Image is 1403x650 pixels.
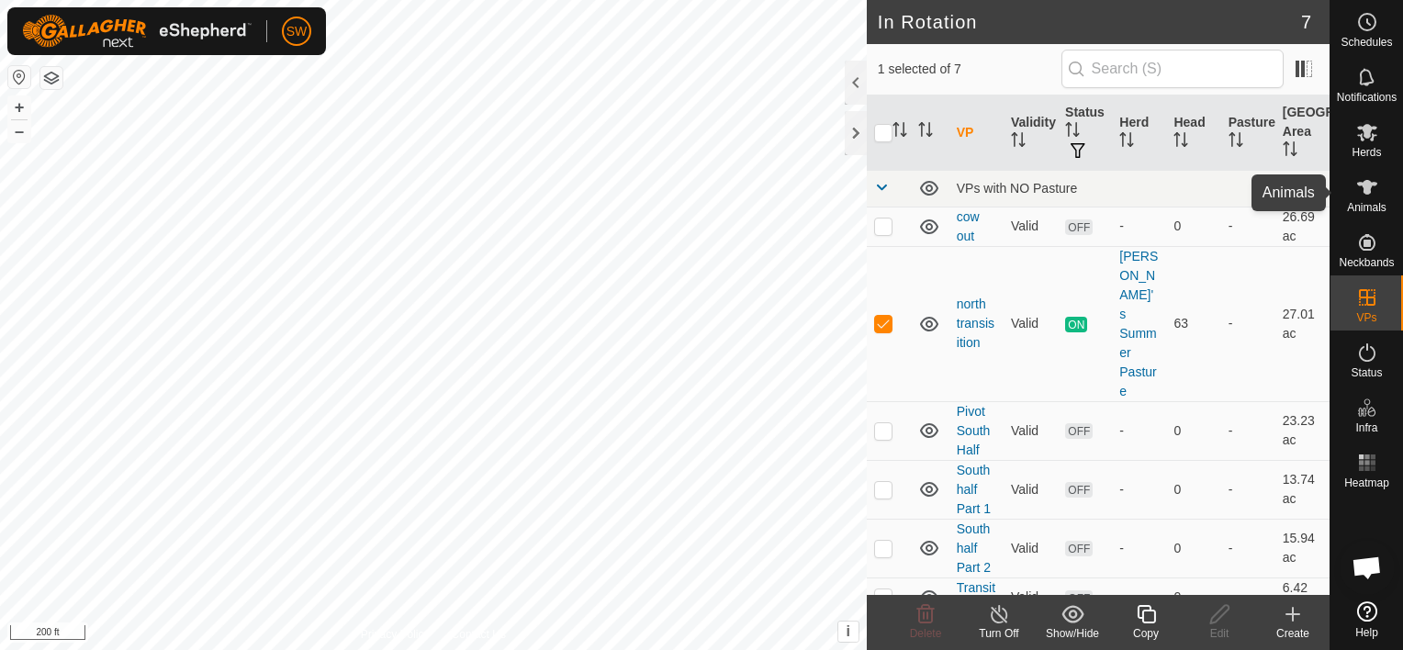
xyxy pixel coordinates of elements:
td: - [1221,577,1275,617]
td: 0 [1166,207,1220,246]
div: Turn Off [962,625,1036,642]
img: Gallagher Logo [22,15,252,48]
span: Infra [1355,422,1377,433]
input: Search (S) [1061,50,1284,88]
div: Show/Hide [1036,625,1109,642]
div: - [1119,539,1159,558]
td: 0 [1166,519,1220,577]
span: Herds [1352,147,1381,158]
a: Transition [957,580,995,614]
p-sorticon: Activate to sort [918,125,933,140]
span: ON [1065,317,1087,332]
span: Notifications [1337,92,1397,103]
td: 0 [1166,577,1220,617]
span: 1 selected of 7 [878,60,1061,79]
p-sorticon: Activate to sort [1011,135,1026,150]
span: OFF [1065,219,1093,235]
span: OFF [1065,423,1093,439]
td: Valid [1004,577,1058,617]
div: Edit [1183,625,1256,642]
td: Valid [1004,246,1058,401]
span: Status [1351,367,1382,378]
p-sorticon: Activate to sort [1283,144,1297,159]
p-sorticon: Activate to sort [1173,135,1188,150]
span: Animals [1347,202,1386,213]
span: SW [286,22,308,41]
td: - [1221,460,1275,519]
td: 0 [1166,460,1220,519]
th: Validity [1004,95,1058,171]
div: VPs with NO Pasture [957,181,1322,196]
div: [PERSON_NAME]'s Summer Pasture [1119,247,1159,401]
td: 27.01 ac [1275,246,1330,401]
span: i [847,623,850,639]
p-sorticon: Activate to sort [892,125,907,140]
a: South half Part 2 [957,521,991,575]
th: VP [949,95,1004,171]
p-sorticon: Activate to sort [1229,135,1243,150]
a: Privacy Policy [361,626,430,643]
span: 7 [1301,8,1311,36]
span: Schedules [1341,37,1392,48]
a: South half Part 1 [957,463,991,516]
span: Delete [910,627,942,640]
div: Copy [1109,625,1183,642]
a: Contact Us [452,626,506,643]
span: Help [1355,627,1378,638]
td: 26.69 ac [1275,207,1330,246]
button: Map Layers [40,67,62,89]
p-sorticon: Activate to sort [1119,135,1134,150]
a: Help [1330,594,1403,645]
td: Valid [1004,401,1058,460]
td: - [1221,519,1275,577]
th: Head [1166,95,1220,171]
td: Valid [1004,207,1058,246]
a: cow out [957,209,980,243]
span: OFF [1065,541,1093,556]
div: - [1119,217,1159,236]
th: [GEOGRAPHIC_DATA] Area [1275,95,1330,171]
button: Reset Map [8,66,30,88]
span: OFF [1065,482,1093,498]
div: - [1119,480,1159,499]
p-sorticon: Activate to sort [1065,125,1080,140]
td: 15.94 ac [1275,519,1330,577]
td: Valid [1004,519,1058,577]
th: Status [1058,95,1112,171]
th: Herd [1112,95,1166,171]
span: VPs [1356,312,1376,323]
h2: In Rotation [878,11,1301,33]
td: 23.23 ac [1275,401,1330,460]
th: Pasture [1221,95,1275,171]
span: Heatmap [1344,477,1389,488]
td: 63 [1166,246,1220,401]
span: OFF [1065,590,1093,606]
td: - [1221,401,1275,460]
button: i [838,622,859,642]
td: 0 [1166,401,1220,460]
a: north transisition [957,297,994,350]
td: - [1221,246,1275,401]
div: - [1119,421,1159,441]
td: 13.74 ac [1275,460,1330,519]
div: Open chat [1340,540,1395,595]
td: 6.42 ac [1275,577,1330,617]
button: + [8,96,30,118]
td: Valid [1004,460,1058,519]
a: Pivot South Half [957,404,991,457]
td: - [1221,207,1275,246]
span: Neckbands [1339,257,1394,268]
div: Create [1256,625,1330,642]
button: – [8,120,30,142]
div: - [1119,588,1159,607]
